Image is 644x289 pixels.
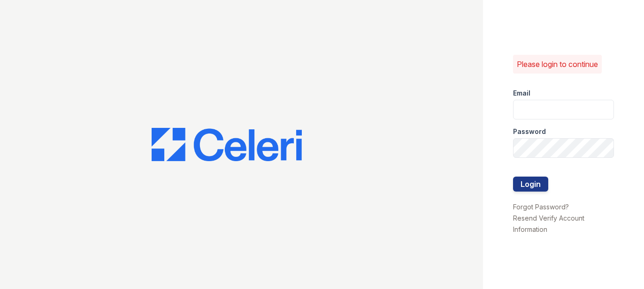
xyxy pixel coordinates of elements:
p: Please login to continue [517,59,598,70]
label: Password [513,127,546,136]
label: Email [513,89,530,98]
img: CE_Logo_Blue-a8612792a0a2168367f1c8372b55b34899dd931a85d93a1a3d3e32e68fde9ad4.png [152,128,302,162]
a: Resend Verify Account Information [513,214,584,233]
button: Login [513,177,548,192]
a: Forgot Password? [513,203,569,211]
